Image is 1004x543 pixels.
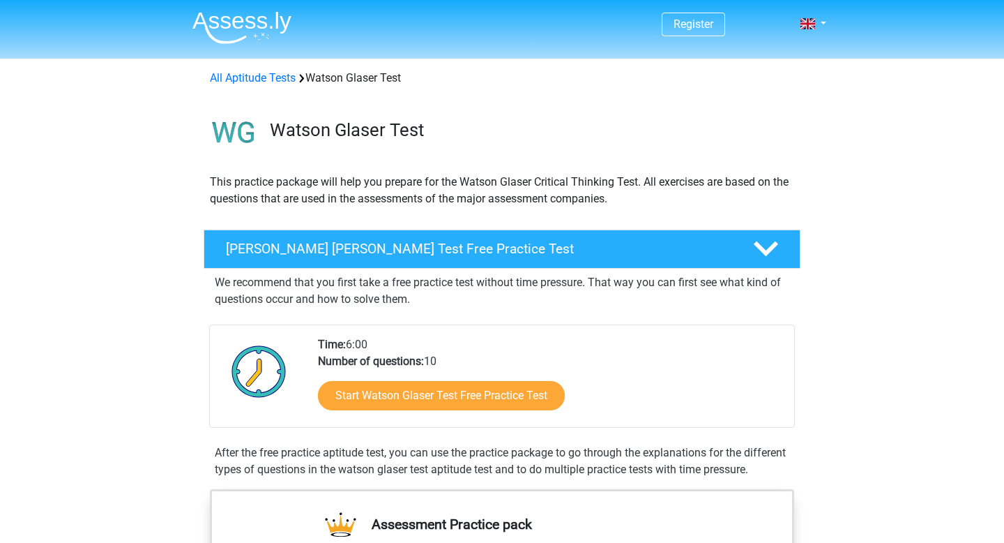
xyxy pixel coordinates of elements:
[318,381,565,410] a: Start Watson Glaser Test Free Practice Test
[226,241,731,257] h4: [PERSON_NAME] [PERSON_NAME] Test Free Practice Test
[318,338,346,351] b: Time:
[674,17,713,31] a: Register
[198,230,806,269] a: [PERSON_NAME] [PERSON_NAME] Test Free Practice Test
[204,70,800,87] div: Watson Glaser Test
[204,103,264,163] img: watson glaser test
[270,119,789,141] h3: Watson Glaser Test
[318,355,424,368] b: Number of questions:
[307,336,793,427] div: 6:00 10
[210,71,296,84] a: All Aptitude Tests
[209,445,795,478] div: After the free practice aptitude test, you can use the practice package to go through the explana...
[224,336,294,406] img: Clock
[215,274,789,308] p: We recommend that you first take a free practice test without time pressure. That way you can fir...
[192,11,291,44] img: Assessly
[210,174,794,207] p: This practice package will help you prepare for the Watson Glaser Critical Thinking Test. All exe...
